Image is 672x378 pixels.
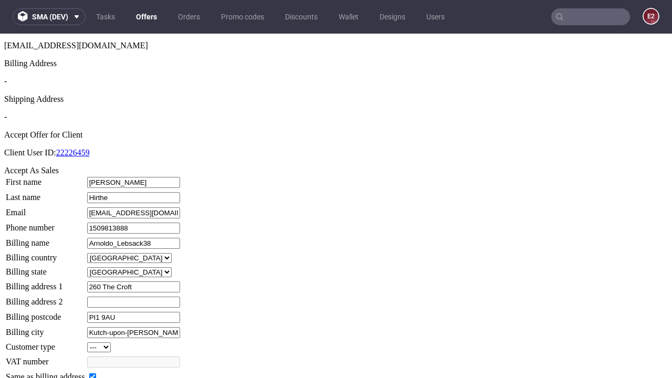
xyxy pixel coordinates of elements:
[4,61,668,70] div: Shipping Address
[5,173,86,185] td: Email
[90,8,121,25] a: Tasks
[373,8,412,25] a: Designs
[5,308,86,319] td: Customer type
[5,188,86,201] td: Phone number
[4,25,668,35] div: Billing Address
[5,262,86,275] td: Billing address 2
[4,97,668,106] div: Accept Offer for Client
[5,233,86,244] td: Billing state
[215,8,270,25] a: Promo codes
[4,114,668,124] p: Client User ID:
[5,322,86,334] td: VAT number
[5,143,86,155] td: First name
[130,8,163,25] a: Offers
[5,204,86,216] td: Billing name
[172,8,206,25] a: Orders
[279,8,324,25] a: Discounts
[644,9,658,24] figcaption: e2
[32,13,68,20] span: sma (dev)
[420,8,451,25] a: Users
[56,114,90,123] a: 22226459
[5,247,86,259] td: Billing address 1
[332,8,365,25] a: Wallet
[5,219,86,230] td: Billing country
[13,8,86,25] button: sma (dev)
[4,43,7,52] span: -
[5,158,86,170] td: Last name
[5,293,86,305] td: Billing city
[5,278,86,290] td: Billing postcode
[5,338,86,349] td: Same as billing address
[4,7,148,16] span: [EMAIL_ADDRESS][DOMAIN_NAME]
[4,79,7,88] span: -
[4,132,668,142] div: Accept As Sales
